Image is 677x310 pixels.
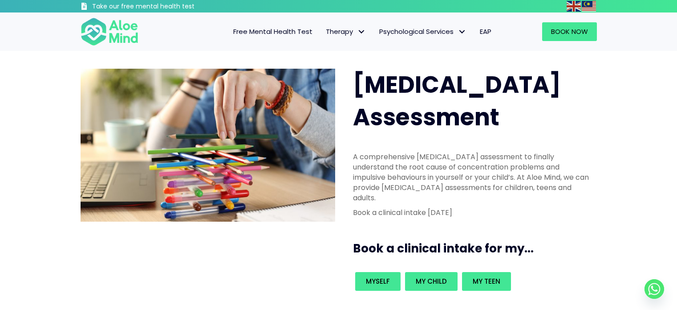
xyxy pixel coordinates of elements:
[582,1,597,11] a: Malay
[542,22,597,41] a: Book Now
[645,279,664,299] a: Whatsapp
[326,27,366,36] span: Therapy
[480,27,491,36] span: EAP
[456,25,469,38] span: Psychological Services: submenu
[379,27,466,36] span: Psychological Services
[416,277,447,286] span: My child
[567,1,582,11] a: English
[473,22,498,41] a: EAP
[353,207,592,218] p: Book a clinical intake [DATE]
[353,240,600,256] h3: Book a clinical intake for my...
[92,2,242,11] h3: Take our free mental health test
[373,22,473,41] a: Psychological ServicesPsychological Services: submenu
[81,17,138,46] img: Aloe mind Logo
[473,277,500,286] span: My teen
[405,272,458,291] a: My child
[150,22,498,41] nav: Menu
[582,1,596,12] img: ms
[353,270,592,293] div: Book an intake for my...
[551,27,588,36] span: Book Now
[81,2,242,12] a: Take our free mental health test
[233,27,312,36] span: Free Mental Health Test
[366,277,390,286] span: Myself
[355,272,401,291] a: Myself
[227,22,319,41] a: Free Mental Health Test
[355,25,368,38] span: Therapy: submenu
[567,1,581,12] img: en
[462,272,511,291] a: My teen
[353,68,561,133] span: [MEDICAL_DATA] Assessment
[353,152,592,203] p: A comprehensive [MEDICAL_DATA] assessment to finally understand the root cause of concentration p...
[319,22,373,41] a: TherapyTherapy: submenu
[81,69,335,222] img: ADHD photo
